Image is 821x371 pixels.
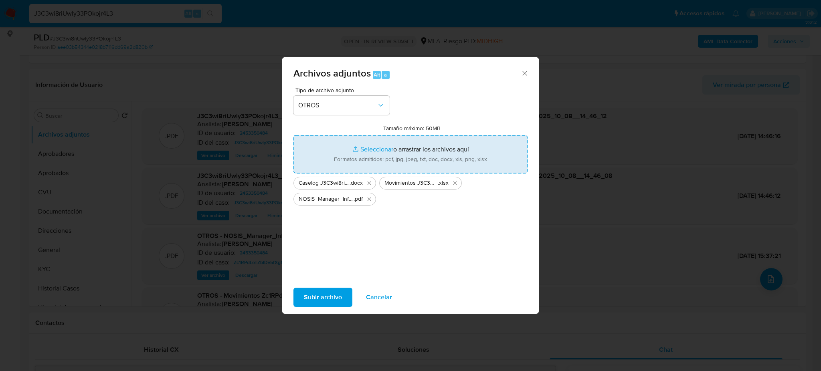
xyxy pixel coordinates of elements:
span: Caselog J3C3wi8riUwly33POkojr4L3_2025_10_07_08_25_47 [299,179,350,187]
ul: Archivos seleccionados [293,173,528,206]
button: Eliminar Movimientos J3C3wi8riUwly33POkojr4L3.xlsx [450,178,460,188]
button: Eliminar Caselog J3C3wi8riUwly33POkojr4L3_2025_10_07_08_25_47.docx [364,178,374,188]
label: Tamaño máximo: 50MB [383,125,441,132]
span: Subir archivo [304,288,342,306]
span: .xlsx [438,179,449,187]
span: a [384,71,387,79]
button: Subir archivo [293,288,352,307]
span: .pdf [354,195,363,203]
span: NOSIS_Manager_InformeIndividual_20961598800_654924_20251007100144 [299,195,354,203]
span: Movimientos J3C3wi8riUwly33POkojr4L3 [384,179,438,187]
button: Cerrar [521,69,528,77]
span: Tipo de archivo adjunto [295,87,392,93]
button: Eliminar NOSIS_Manager_InformeIndividual_20961598800_654924_20251007100144.pdf [364,194,374,204]
button: OTROS [293,96,390,115]
span: OTROS [298,101,377,109]
span: .docx [350,179,363,187]
span: Cancelar [366,288,392,306]
button: Cancelar [356,288,402,307]
span: Archivos adjuntos [293,66,371,80]
span: Alt [374,71,380,79]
